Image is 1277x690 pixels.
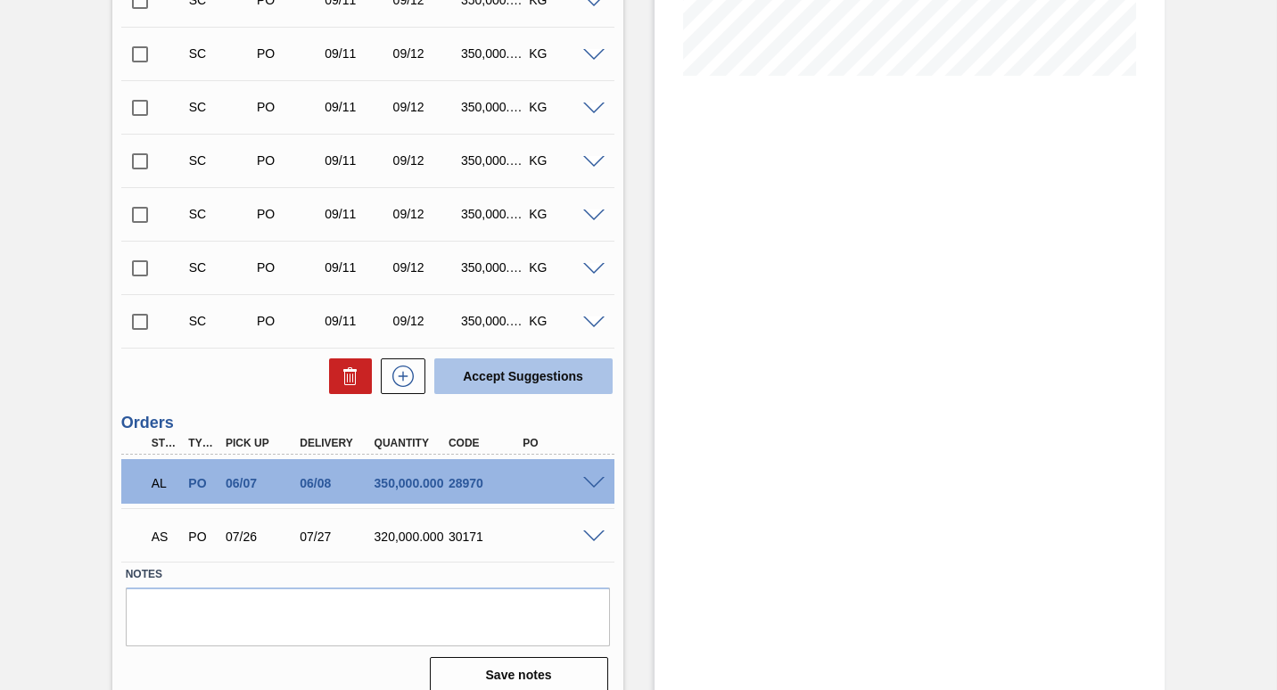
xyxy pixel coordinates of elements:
label: Notes [126,562,610,587]
div: Purchase order [252,260,325,275]
div: Awaiting Load Composition [147,464,184,503]
div: PO [518,437,599,449]
div: KG [524,207,597,221]
div: 09/11/2025 [320,314,393,328]
div: 30171 [444,530,525,544]
p: AS [152,530,179,544]
div: Purchase order [252,207,325,221]
div: 350,000.000 [457,153,530,168]
div: 07/27/2025 [295,530,376,544]
div: Type [184,437,220,449]
div: 09/12/2025 [389,46,462,61]
div: 09/11/2025 [320,153,393,168]
div: 350,000.000 [370,476,451,490]
div: 09/12/2025 [389,207,462,221]
div: Purchase order [252,46,325,61]
div: Purchase order [252,314,325,328]
div: 350,000.000 [457,100,530,114]
div: KG [524,153,597,168]
div: Accept Suggestions [425,357,614,396]
div: 09/12/2025 [389,314,462,328]
div: Quantity [370,437,451,449]
div: Purchase order [252,153,325,168]
div: 09/12/2025 [389,100,462,114]
div: Delete Suggestions [320,358,372,394]
h3: Orders [121,414,614,432]
div: Suggestion Created [185,100,258,114]
div: Waiting for PO SAP [147,517,184,556]
div: KG [524,314,597,328]
p: AL [152,476,179,490]
div: KG [524,260,597,275]
div: 06/07/2025 [221,476,302,490]
div: Suggestion Created [185,260,258,275]
div: KG [524,46,597,61]
div: 350,000.000 [457,260,530,275]
div: 09/11/2025 [320,46,393,61]
div: 09/11/2025 [320,100,393,114]
div: 09/11/2025 [320,260,393,275]
div: Step [147,437,184,449]
div: 07/26/2025 [221,530,302,544]
div: Suggestion Created [185,153,258,168]
div: 320,000.000 [370,530,451,544]
div: Suggestion Created [185,207,258,221]
div: Pick up [221,437,302,449]
div: Suggestion Created [185,314,258,328]
div: 350,000.000 [457,314,530,328]
div: 28970 [444,476,525,490]
div: 350,000.000 [457,207,530,221]
div: Suggestion Created [185,46,258,61]
div: KG [524,100,597,114]
div: Delivery [295,437,376,449]
div: 09/11/2025 [320,207,393,221]
div: 350,000.000 [457,46,530,61]
div: New suggestion [372,358,425,394]
div: Purchase order [184,476,220,490]
button: Accept Suggestions [434,358,613,394]
div: Purchase order [184,530,220,544]
div: 09/12/2025 [389,153,462,168]
div: Code [444,437,525,449]
div: Purchase order [252,100,325,114]
div: 09/12/2025 [389,260,462,275]
div: 06/08/2025 [295,476,376,490]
